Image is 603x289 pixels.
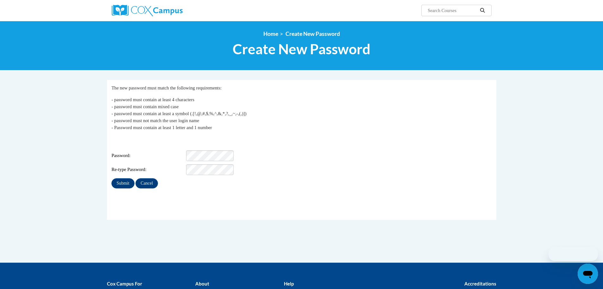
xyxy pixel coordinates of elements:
iframe: Button to launch messaging window [578,264,598,284]
button: Search [478,7,487,14]
iframe: Message from company [549,247,598,261]
input: Submit [111,178,134,188]
span: The new password must match the following requirements: [111,85,222,90]
span: Re-type Password: [111,166,185,173]
input: Cancel [135,178,158,188]
span: - password must contain at least 4 characters - password must contain mixed case - password must ... [111,97,246,130]
b: Accreditations [464,281,496,286]
b: Help [284,281,294,286]
img: Cox Campus [112,5,183,16]
span: Password: [111,152,185,159]
span: Create New Password [233,41,370,57]
b: About [195,281,209,286]
a: Cox Campus [112,5,232,16]
input: Search Courses [427,7,478,14]
span: Create New Password [286,30,340,37]
b: Cox Campus For [107,281,142,286]
a: Home [263,30,278,37]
